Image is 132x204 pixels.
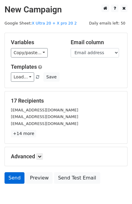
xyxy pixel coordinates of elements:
h5: Advanced [11,153,121,160]
h5: Email column [71,39,121,46]
button: Save [43,72,59,82]
h2: New Campaign [5,5,127,15]
a: Templates [11,64,37,70]
h5: 17 Recipients [11,97,121,104]
a: Daily emails left: 50 [87,21,127,25]
span: Daily emails left: 50 [87,20,127,27]
small: [EMAIL_ADDRESS][DOMAIN_NAME] [11,108,78,112]
a: +14 more [11,130,36,137]
a: Copy/paste... [11,48,48,58]
a: Load... [11,72,34,82]
iframe: Chat Widget [102,175,132,204]
small: [EMAIL_ADDRESS][DOMAIN_NAME] [11,114,78,119]
a: Send [5,172,24,184]
small: Google Sheet: [5,21,77,25]
div: Widget chat [102,175,132,204]
small: [EMAIL_ADDRESS][DOMAIN_NAME] [11,121,78,126]
a: Preview [26,172,53,184]
a: X Ultra 20 + X pro 20 2 [32,21,77,25]
a: Send Test Email [54,172,100,184]
h5: Variables [11,39,62,46]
